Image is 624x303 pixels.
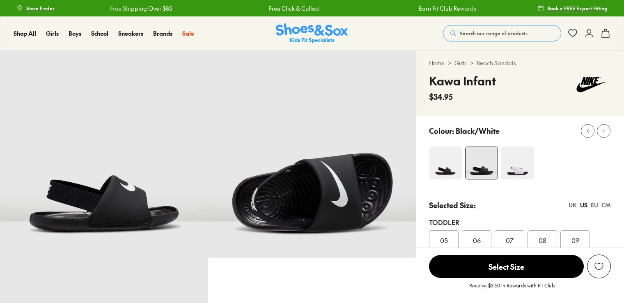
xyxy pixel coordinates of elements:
span: $34.95 [429,91,453,102]
a: Free Shipping Over $85 [106,4,169,13]
span: Sneakers [118,29,143,37]
span: Girls [46,29,59,37]
img: 4-407380_1 [429,147,462,179]
div: UK [569,201,577,209]
a: Boys [69,29,81,38]
p: Colour: [429,125,454,136]
span: Select Size [429,255,584,278]
img: 5_1 [466,147,498,179]
span: Shop All [14,29,36,37]
div: CM [601,201,611,209]
a: Home [429,59,445,67]
a: Earn Fit Club Rewards [415,4,473,13]
span: Book a FREE Expert Fitting [547,5,608,12]
span: 08 [539,235,546,245]
span: 09 [571,235,579,245]
a: Beach Sandals [477,59,516,67]
p: Black/White [456,125,500,136]
button: Add to Wishlist [587,255,611,278]
span: Search our range of products [460,30,528,37]
span: Boys [69,29,81,37]
a: Shop All [14,29,36,38]
div: Toddler [429,217,611,227]
div: EU [591,201,598,209]
h4: Kawa Infant [429,72,496,90]
img: Vendor logo [571,72,611,97]
span: Brands [153,29,172,37]
span: School [91,29,108,37]
span: 07 [506,235,514,245]
span: Sale [182,29,194,37]
span: 05 [440,235,448,245]
div: > > [429,59,611,67]
a: Girls [46,29,59,38]
a: Book a FREE Expert Fitting [537,1,608,16]
img: SNS_Logo_Responsive.svg [276,23,348,44]
a: Store Finder [16,1,55,16]
button: Search our range of products [443,25,561,41]
a: Sneakers [118,29,143,38]
span: 06 [473,235,481,245]
button: Select Size [429,255,584,278]
a: Girls [454,59,467,67]
img: 4-281374_1 [501,147,534,179]
img: 6_1 [208,50,416,258]
a: Free Click & Collect [265,4,316,13]
a: Brands [153,29,172,38]
p: Selected Size: [429,200,476,211]
a: Shoes & Sox [276,23,348,44]
a: Sale [182,29,194,38]
p: Receive $3.50 in Rewards with Fit Club [469,282,555,296]
a: School [91,29,108,38]
span: Store Finder [26,5,55,12]
div: US [580,201,587,209]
